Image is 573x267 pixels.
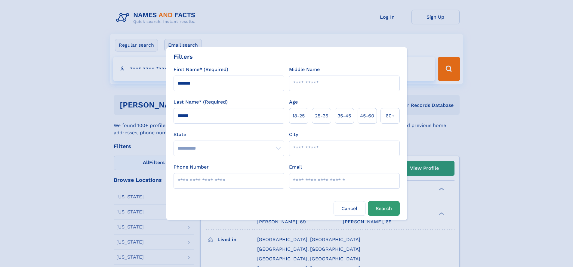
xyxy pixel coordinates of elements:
[386,112,395,120] span: 60+
[174,98,228,106] label: Last Name* (Required)
[289,98,298,106] label: Age
[292,112,305,120] span: 18‑25
[174,52,193,61] div: Filters
[360,112,374,120] span: 45‑60
[368,201,400,216] button: Search
[174,66,228,73] label: First Name* (Required)
[315,112,328,120] span: 25‑35
[337,112,351,120] span: 35‑45
[289,131,298,138] label: City
[174,131,284,138] label: State
[289,163,302,171] label: Email
[174,163,209,171] label: Phone Number
[334,201,365,216] label: Cancel
[289,66,320,73] label: Middle Name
